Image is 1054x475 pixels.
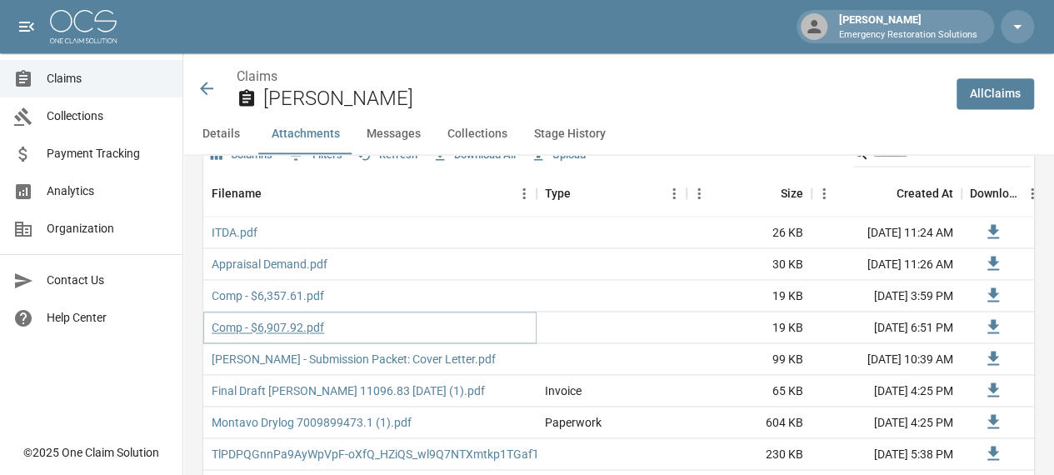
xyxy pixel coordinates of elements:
button: Menu [812,181,837,206]
a: Comp - $6,357.61.pdf [212,287,324,304]
button: open drawer [10,10,43,43]
span: Contact Us [47,272,169,289]
div: [PERSON_NAME] [832,12,984,42]
button: Details [183,114,258,154]
button: Menu [687,181,712,206]
div: Size [687,170,812,217]
div: 30 KB [687,248,812,280]
div: 19 KB [687,280,812,312]
div: [DATE] 6:51 PM [812,312,962,343]
button: Upload [527,142,590,168]
div: Type [537,170,687,217]
div: Paperwork [545,414,602,431]
div: Download [962,170,1045,217]
div: [DATE] 11:26 AM [812,248,962,280]
button: Show filters [283,142,347,168]
h2: [PERSON_NAME] [263,87,943,111]
button: Select columns [207,142,277,168]
div: 604 KB [687,407,812,438]
p: Emergency Restoration Solutions [839,28,977,42]
div: Type [545,170,571,217]
div: 26 KB [687,217,812,248]
a: TlPDPQGnnPa9AyWpVpF-oXfQ_HZiQS_wl9Q7NTXmtkp1TGafTS1RGcGNjMMJHnCA5Kv6nh44P39waC-flcGxcggOkD25f9po9... [212,446,932,462]
span: Claims [47,70,169,87]
a: [PERSON_NAME] - Submission Packet: Cover Letter.pdf [212,351,496,367]
div: © 2025 One Claim Solution [23,444,159,461]
div: [DATE] 11:24 AM [812,217,962,248]
div: Created At [812,170,962,217]
div: Created At [897,170,953,217]
div: [DATE] 3:59 PM [812,280,962,312]
button: Collections [434,114,521,154]
div: [DATE] 5:38 PM [812,438,962,470]
a: Appraisal Demand.pdf [212,256,327,272]
div: 230 KB [687,438,812,470]
div: [DATE] 4:25 PM [812,375,962,407]
button: Stage History [521,114,619,154]
button: Refresh [353,142,422,168]
span: Organization [47,220,169,237]
button: Messages [353,114,434,154]
div: Filename [212,170,262,217]
img: ocs-logo-white-transparent.png [50,10,117,43]
button: Menu [662,181,687,206]
div: Download [970,170,1020,217]
nav: breadcrumb [237,67,943,87]
div: Size [781,170,803,217]
div: Search [852,140,1031,170]
div: 19 KB [687,312,812,343]
a: Comp - $6,907.92.pdf [212,319,324,336]
button: Attachments [258,114,353,154]
span: Help Center [47,309,169,327]
div: [DATE] 4:25 PM [812,407,962,438]
div: anchor tabs [183,114,1054,154]
button: Menu [512,181,537,206]
span: Collections [47,107,169,125]
button: Download All [428,142,520,168]
a: Claims [237,68,277,84]
button: Menu [1020,181,1045,206]
div: 99 KB [687,343,812,375]
a: Montavo Drylog 7009899473.1 (1).pdf [212,414,412,431]
div: Invoice [545,382,582,399]
div: Filename [203,170,537,217]
span: Payment Tracking [47,145,169,162]
a: AllClaims [957,78,1034,109]
div: [DATE] 10:39 AM [812,343,962,375]
a: Final Draft [PERSON_NAME] 11096.83 [DATE] (1).pdf [212,382,485,399]
a: ITDA.pdf [212,224,257,241]
div: 65 KB [687,375,812,407]
span: Analytics [47,182,169,200]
